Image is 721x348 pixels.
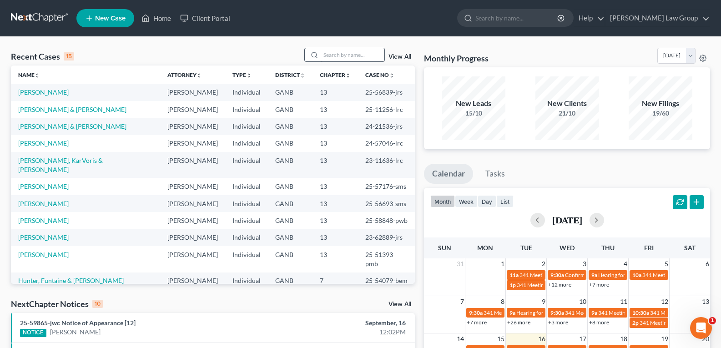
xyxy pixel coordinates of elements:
td: 13 [313,101,358,118]
span: Hearing for [PERSON_NAME] [516,309,587,316]
td: 13 [313,84,358,101]
i: unfold_more [246,73,252,78]
td: 13 [313,135,358,152]
button: week [455,195,478,207]
span: 1 [500,258,505,269]
a: [PERSON_NAME] [18,233,69,241]
div: 15 [64,52,74,61]
span: Fri [644,244,654,252]
div: NOTICE [20,329,46,337]
div: 12:02PM [283,328,406,337]
a: [PERSON_NAME] Law Group [605,10,710,26]
td: Individual [225,246,268,272]
a: Home [137,10,176,26]
a: +12 more [548,281,571,288]
span: Wed [560,244,575,252]
td: [PERSON_NAME] [160,178,225,195]
td: GANB [268,212,313,229]
h2: [DATE] [552,215,582,225]
td: Individual [225,178,268,195]
td: [PERSON_NAME] [160,152,225,178]
span: Sun [438,244,451,252]
div: 21/10 [535,109,599,118]
span: 13 [701,296,710,307]
div: New Leads [442,98,505,109]
td: 13 [313,195,358,212]
td: [PERSON_NAME] [160,246,225,272]
td: 13 [313,229,358,246]
span: 341 Meeting for [PERSON_NAME] [519,272,601,278]
a: Case Nounfold_more [365,71,394,78]
td: 13 [313,152,358,178]
a: Typeunfold_more [232,71,252,78]
a: [PERSON_NAME] [18,182,69,190]
td: GANB [268,272,313,289]
span: 1p [509,282,516,288]
td: [PERSON_NAME] [160,101,225,118]
div: NextChapter Notices [11,298,103,309]
span: 15 [496,333,505,344]
span: Hearing for Kannathaporn [PERSON_NAME] [598,272,705,278]
span: 11a [509,272,519,278]
span: 6 [705,258,710,269]
a: Attorneyunfold_more [167,71,202,78]
a: [PERSON_NAME] [18,217,69,224]
td: 13 [313,178,358,195]
td: GANB [268,135,313,152]
span: 9 [541,296,546,307]
iframe: Intercom live chat [690,317,712,339]
td: 25-11256-lrc [358,101,415,118]
td: Individual [225,195,268,212]
span: 19 [660,333,669,344]
td: 24-21536-jrs [358,118,415,135]
span: Confirmation Hearing for [PERSON_NAME] [565,272,669,278]
a: [PERSON_NAME] [18,251,69,258]
span: 4 [623,258,628,269]
td: GANB [268,229,313,246]
span: New Case [95,15,126,22]
td: GANB [268,152,313,178]
input: Search by name... [475,10,559,26]
span: 10a [632,272,641,278]
span: 9a [509,309,515,316]
span: Mon [477,244,493,252]
td: 13 [313,246,358,272]
td: Individual [225,118,268,135]
a: +3 more [548,319,568,326]
td: Individual [225,101,268,118]
span: 341 Meeting for [PERSON_NAME] [565,309,647,316]
a: [PERSON_NAME] [18,88,69,96]
span: 341 Meeting for [PERSON_NAME] & [PERSON_NAME] [484,309,614,316]
span: 9:30a [550,309,564,316]
a: View All [388,54,411,60]
a: [PERSON_NAME], KarVoris & [PERSON_NAME] [18,156,103,173]
span: 341 Meeting for [PERSON_NAME] [598,309,680,316]
td: Individual [225,135,268,152]
a: Districtunfold_more [275,71,305,78]
span: Tue [520,244,532,252]
input: Search by name... [321,48,384,61]
span: 31 [456,258,465,269]
div: New Filings [629,98,692,109]
i: unfold_more [389,73,394,78]
td: 24-57046-lrc [358,135,415,152]
td: [PERSON_NAME] [160,135,225,152]
td: 13 [313,118,358,135]
span: 8 [500,296,505,307]
td: [PERSON_NAME] [160,272,225,289]
a: Client Portal [176,10,235,26]
div: New Clients [535,98,599,109]
span: 10 [578,296,587,307]
td: Individual [225,152,268,178]
h3: Monthly Progress [424,53,489,64]
span: 1 [709,317,716,324]
td: [PERSON_NAME] [160,195,225,212]
i: unfold_more [35,73,40,78]
td: GANB [268,178,313,195]
div: 15/10 [442,109,505,118]
span: 5 [664,258,669,269]
a: [PERSON_NAME] & [PERSON_NAME] [18,106,126,113]
button: month [430,195,455,207]
span: 341 Meeting for [PERSON_NAME] [517,282,599,288]
div: 10 [92,300,103,308]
